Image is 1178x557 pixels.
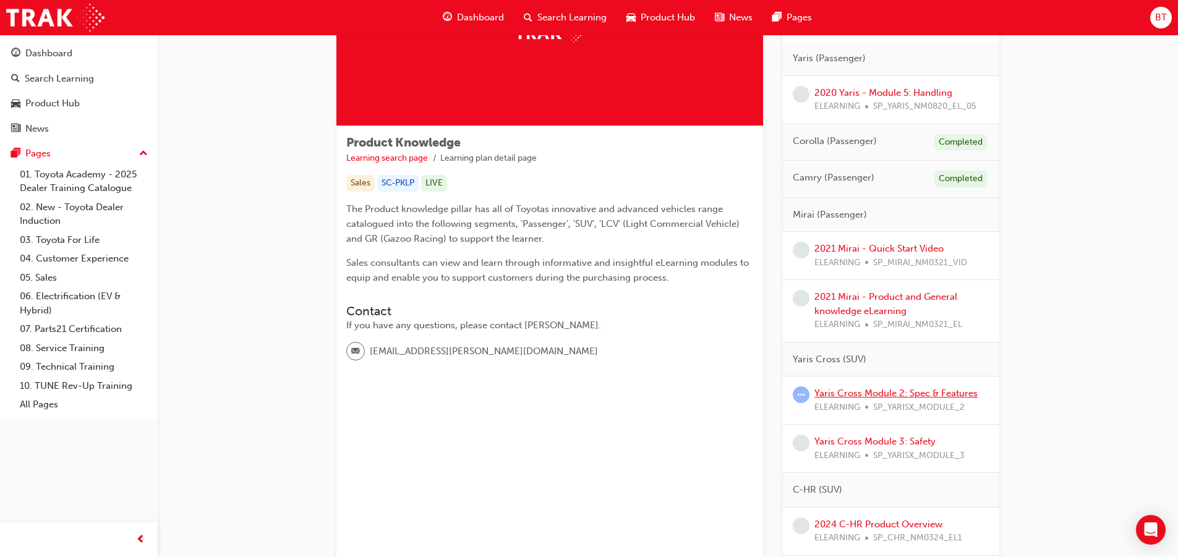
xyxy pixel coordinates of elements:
div: Search Learning [25,72,94,86]
div: Product Hub [25,96,80,111]
a: Yaris Cross Module 3: Safety [814,436,936,447]
span: learningRecordVerb_NONE-icon [793,435,809,451]
span: Camry (Passenger) [793,171,874,185]
span: search-icon [524,10,532,25]
span: SP_YARISX_MODULE_2 [873,401,965,415]
span: search-icon [11,74,20,85]
span: The Product knowledge pillar has all of Toyotas innovative and advanced vehicles range catalogued... [346,203,742,244]
span: C-HR (SUV) [793,483,842,497]
div: Pages [25,147,51,161]
span: learningRecordVerb_NONE-icon [793,290,809,307]
a: Dashboard [5,42,153,65]
button: DashboardSearch LearningProduct HubNews [5,40,153,142]
li: Learning plan detail page [440,151,537,166]
a: car-iconProduct Hub [617,5,705,30]
button: BT [1150,7,1172,28]
div: Completed [934,171,987,187]
a: 2021 Mirai - Quick Start Video [814,243,944,254]
span: learningRecordVerb_ATTEMPT-icon [793,386,809,403]
div: Open Intercom Messenger [1136,515,1166,545]
span: Yaris Cross (SUV) [793,352,866,367]
a: 2020 Yaris - Module 5: Handling [814,87,952,98]
span: SP_YARIS_NM0820_EL_05 [873,100,976,114]
span: guage-icon [11,48,20,59]
span: car-icon [626,10,636,25]
span: news-icon [715,10,724,25]
span: SP_MIRAI_NM0321_VID [873,256,967,270]
button: Pages [5,142,153,165]
a: 2021 Mirai - Product and General knowledge eLearning [814,291,957,317]
a: 02. New - Toyota Dealer Induction [15,198,153,231]
img: Trak [6,4,105,32]
div: News [25,122,49,136]
span: SP_YARISX_MODULE_3 [873,449,965,463]
span: Product Hub [641,11,695,25]
a: Product Hub [5,92,153,115]
span: pages-icon [11,148,20,159]
a: 01. Toyota Academy - 2025 Dealer Training Catalogue [15,165,153,198]
a: Yaris Cross Module 2: Spec & Features [814,388,978,399]
a: 05. Sales [15,268,153,287]
span: ELEARNING [814,401,860,415]
span: SP_MIRAI_NM0321_EL [873,318,962,332]
span: prev-icon [136,532,145,548]
a: 03. Toyota For Life [15,231,153,250]
a: 09. Technical Training [15,357,153,376]
span: Yaris (Passenger) [793,51,866,66]
a: pages-iconPages [762,5,822,30]
div: Sales [346,175,375,192]
span: Dashboard [457,11,504,25]
a: 04. Customer Experience [15,249,153,268]
span: ELEARNING [814,531,860,545]
span: learningRecordVerb_NONE-icon [793,86,809,103]
a: guage-iconDashboard [433,5,514,30]
span: news-icon [11,124,20,135]
span: SP_CHR_NM0324_EL1 [873,531,962,545]
a: 06. Electrification (EV & Hybrid) [15,287,153,320]
a: Search Learning [5,67,153,90]
span: learningRecordVerb_NONE-icon [793,517,809,534]
div: LIVE [421,175,447,192]
a: Learning search page [346,153,428,163]
a: News [5,117,153,140]
span: Search Learning [537,11,607,25]
span: ELEARNING [814,449,860,463]
a: news-iconNews [705,5,762,30]
div: If you have any questions, please contact [PERSON_NAME]. [346,318,753,333]
span: guage-icon [443,10,452,25]
span: BT [1155,11,1167,25]
span: up-icon [139,146,148,162]
span: ELEARNING [814,100,860,114]
a: 08. Service Training [15,339,153,358]
span: Corolla (Passenger) [793,134,877,148]
span: Mirai (Passenger) [793,208,867,222]
a: 10. TUNE Rev-Up Training [15,376,153,396]
div: Completed [934,134,987,151]
span: Pages [787,11,812,25]
span: [EMAIL_ADDRESS][PERSON_NAME][DOMAIN_NAME] [370,344,598,359]
span: learningRecordVerb_NONE-icon [793,242,809,258]
div: Dashboard [25,46,72,61]
span: Sales consultants can view and learn through informative and insightful eLearning modules to equi... [346,257,751,283]
div: SC-PKLP [377,175,419,192]
span: pages-icon [772,10,782,25]
span: ELEARNING [814,256,860,270]
span: email-icon [351,344,360,360]
a: All Pages [15,395,153,414]
a: search-iconSearch Learning [514,5,617,30]
a: 07. Parts21 Certification [15,320,153,339]
span: Product Knowledge [346,135,461,150]
span: News [729,11,753,25]
span: car-icon [11,98,20,109]
span: ELEARNING [814,318,860,332]
h3: Contact [346,304,753,318]
a: 2024 C-HR Product Overview [814,519,942,530]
